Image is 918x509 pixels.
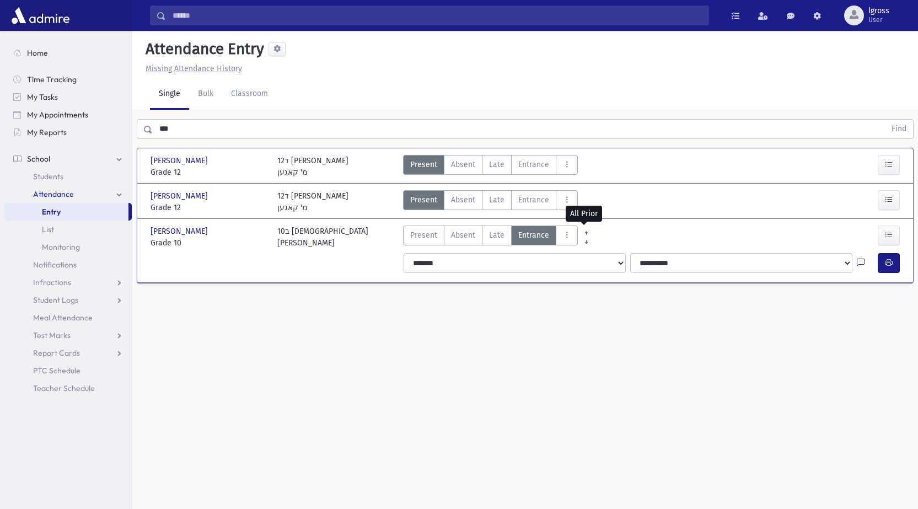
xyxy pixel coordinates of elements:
[33,383,95,393] span: Teacher Schedule
[33,313,93,323] span: Meal Attendance
[42,207,61,217] span: Entry
[566,206,602,222] div: All Prior
[451,229,475,241] span: Absent
[277,155,348,178] div: 12ד [PERSON_NAME] מ' קאגען
[33,330,71,340] span: Test Marks
[222,79,277,110] a: Classroom
[410,229,437,241] span: Present
[489,194,504,206] span: Late
[141,40,264,58] h5: Attendance Entry
[518,194,549,206] span: Entrance
[403,155,578,178] div: AttTypes
[4,274,132,291] a: Infractions
[151,237,266,249] span: Grade 10
[4,221,132,238] a: List
[42,224,54,234] span: List
[4,203,128,221] a: Entry
[451,159,475,170] span: Absent
[4,106,132,124] a: My Appointments
[4,150,132,168] a: School
[4,185,132,203] a: Attendance
[146,64,242,73] u: Missing Attendance History
[4,168,132,185] a: Students
[33,295,78,305] span: Student Logs
[166,6,708,25] input: Search
[33,277,71,287] span: Infractions
[27,92,58,102] span: My Tasks
[4,88,132,106] a: My Tasks
[4,71,132,88] a: Time Tracking
[27,74,77,84] span: Time Tracking
[27,127,67,137] span: My Reports
[868,15,889,24] span: User
[277,226,368,249] div: ב10 [DEMOGRAPHIC_DATA] [PERSON_NAME]
[518,229,549,241] span: Entrance
[4,256,132,274] a: Notifications
[33,348,80,358] span: Report Cards
[489,159,504,170] span: Late
[27,48,48,58] span: Home
[4,326,132,344] a: Test Marks
[4,44,132,62] a: Home
[9,4,72,26] img: AdmirePro
[4,309,132,326] a: Meal Attendance
[151,202,266,213] span: Grade 12
[33,260,77,270] span: Notifications
[33,172,63,181] span: Students
[151,190,210,202] span: [PERSON_NAME]
[489,229,504,241] span: Late
[4,124,132,141] a: My Reports
[151,155,210,167] span: [PERSON_NAME]
[189,79,222,110] a: Bulk
[4,344,132,362] a: Report Cards
[403,190,578,213] div: AttTypes
[277,190,348,213] div: 12ד [PERSON_NAME] מ' קאגען
[151,226,210,237] span: [PERSON_NAME]
[403,226,578,249] div: AttTypes
[141,64,242,73] a: Missing Attendance History
[451,194,475,206] span: Absent
[151,167,266,178] span: Grade 12
[27,154,50,164] span: School
[885,120,913,138] button: Find
[4,238,132,256] a: Monitoring
[410,194,437,206] span: Present
[410,159,437,170] span: Present
[42,242,80,252] span: Monitoring
[4,362,132,379] a: PTC Schedule
[868,7,889,15] span: lgross
[33,189,74,199] span: Attendance
[4,291,132,309] a: Student Logs
[4,379,132,397] a: Teacher Schedule
[518,159,549,170] span: Entrance
[150,79,189,110] a: Single
[33,366,80,376] span: PTC Schedule
[27,110,88,120] span: My Appointments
